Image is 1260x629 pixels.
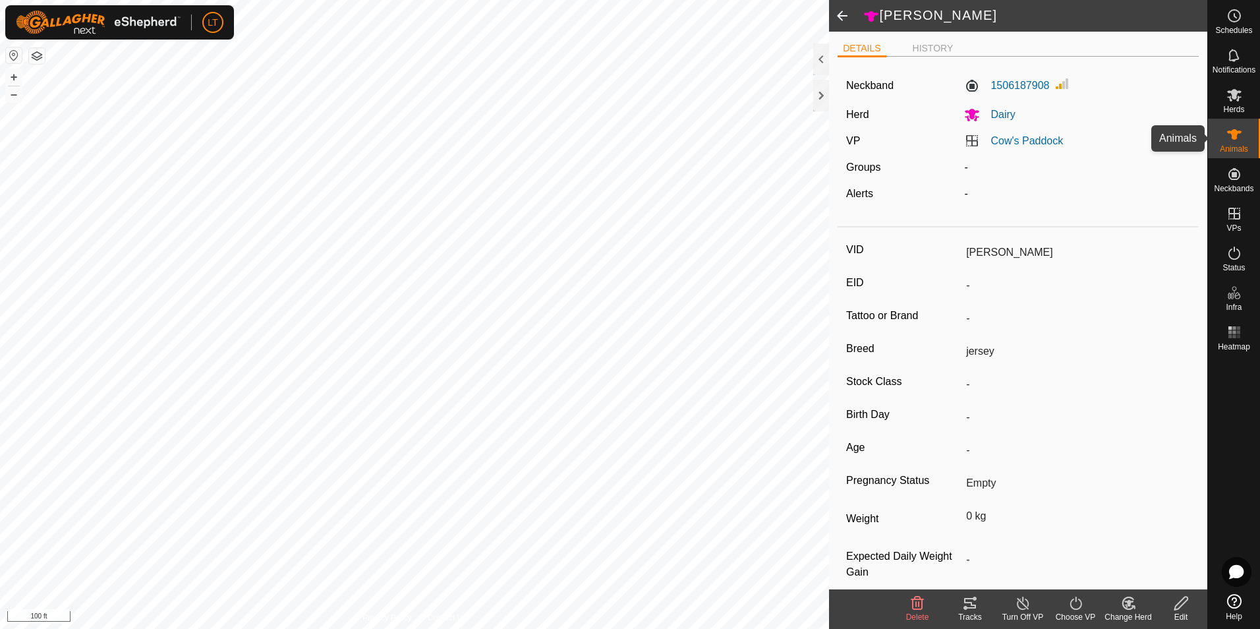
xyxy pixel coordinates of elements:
label: Alerts [846,188,873,199]
div: - [959,186,1195,202]
span: LT [208,16,217,30]
label: Pregnancy Status [846,472,961,489]
label: EID [846,274,961,291]
label: Groups [846,162,880,173]
span: Status [1222,264,1245,272]
button: + [6,69,22,85]
div: Turn Off VP [996,611,1049,623]
span: Heatmap [1218,343,1250,351]
span: Schedules [1215,26,1252,34]
div: Choose VP [1049,611,1102,623]
span: Animals [1220,145,1248,153]
label: Neckband [846,78,894,94]
span: VPs [1226,224,1241,232]
button: Map Layers [29,48,45,64]
span: Delete [906,613,929,622]
label: Birth Day [846,406,961,423]
label: Expected Daily Weight Gain [846,549,961,580]
label: Age [846,439,961,456]
span: Help [1226,613,1242,620]
span: Dairy [980,109,1015,120]
label: Stock Class [846,373,961,390]
span: Neckbands [1214,185,1253,193]
img: Signal strength [1054,76,1070,92]
div: Edit [1155,611,1207,623]
span: Infra [1226,303,1242,311]
div: Change Herd [1102,611,1155,623]
li: DETAILS [838,42,886,57]
li: HISTORY [907,42,959,55]
span: Herds [1223,105,1244,113]
label: VID [846,241,961,258]
label: Tattoo or Brand [846,307,961,324]
a: Privacy Policy [362,612,412,624]
label: 1506187908 [964,78,1049,94]
h2: [PERSON_NAME] [863,7,1207,24]
div: - [959,160,1195,175]
div: Tracks [944,611,996,623]
label: Weight [846,505,961,533]
button: Reset Map [6,47,22,63]
a: Help [1208,589,1260,626]
button: – [6,86,22,102]
label: Herd [846,109,869,120]
label: VP [846,135,860,146]
label: Breed [846,340,961,357]
a: Cow's Paddock [990,135,1063,146]
img: Gallagher Logo [16,11,181,34]
span: Notifications [1213,66,1255,74]
a: Contact Us [428,612,467,624]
